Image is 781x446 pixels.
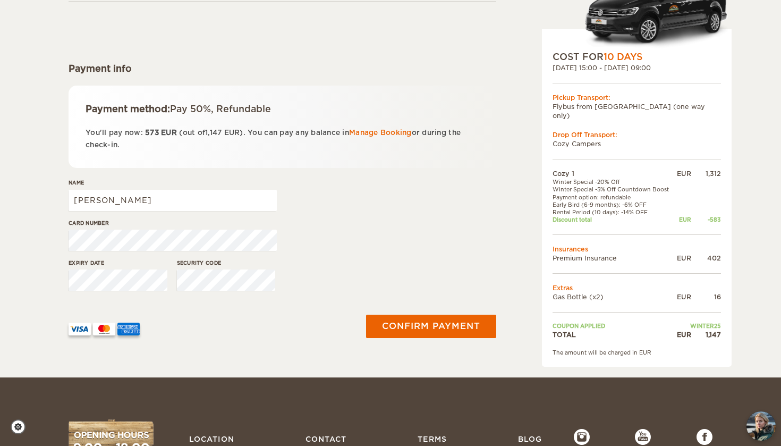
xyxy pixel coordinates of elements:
[349,129,412,137] a: Manage Booking
[69,179,277,187] label: Name
[205,129,222,137] span: 1,147
[691,330,721,339] div: 1,147
[224,129,240,137] span: EUR
[553,93,721,102] div: Pickup Transport:
[675,169,691,178] div: EUR
[69,62,496,75] div: Payment info
[553,283,721,292] td: Extras
[553,349,721,356] div: The amount will be charged in EUR
[69,259,167,267] label: Expiry date
[161,129,177,137] span: EUR
[675,322,721,330] td: WINTER25
[675,216,691,223] div: EUR
[675,254,691,263] div: EUR
[553,51,721,63] div: COST FOR
[746,411,776,441] img: Freyja at Cozy Campers
[691,292,721,301] div: 16
[553,186,675,193] td: Winter Special -5% Off Countdown Boost
[553,201,675,208] td: Early Bird (6-9 months): -6% OFF
[177,259,276,267] label: Security code
[145,129,159,137] span: 573
[553,102,721,120] td: Flybus from [GEOGRAPHIC_DATA] (one way only)
[553,322,675,330] td: Coupon applied
[553,130,721,139] div: Drop Off Transport:
[691,216,721,223] div: -583
[553,208,675,216] td: Rental Period (10 days): -14% OFF
[93,323,115,335] img: mastercard
[553,63,721,72] div: [DATE] 15:00 - [DATE] 09:00
[553,245,721,254] td: Insurances
[553,169,675,178] td: Cozy 1
[553,178,675,186] td: Winter Special -20% Off
[170,104,271,114] span: Pay 50%, Refundable
[553,330,675,339] td: TOTAL
[604,52,642,62] span: 10 Days
[11,419,32,434] a: Cookie settings
[746,411,776,441] button: chat-button
[86,103,479,115] div: Payment method:
[86,127,479,152] p: You'll pay now: (out of ). You can pay any balance in or during the check-in.
[69,323,91,335] img: VISA
[553,254,675,263] td: Premium Insurance
[553,216,675,223] td: Discount total
[675,292,691,301] div: EUR
[553,193,675,201] td: Payment option: refundable
[675,330,691,339] div: EUR
[553,292,675,301] td: Gas Bottle (x2)
[691,254,721,263] div: 402
[69,219,277,227] label: Card number
[366,315,496,338] button: Confirm payment
[553,139,721,148] td: Cozy Campers
[117,323,140,335] img: AMEX
[691,169,721,178] div: 1,312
